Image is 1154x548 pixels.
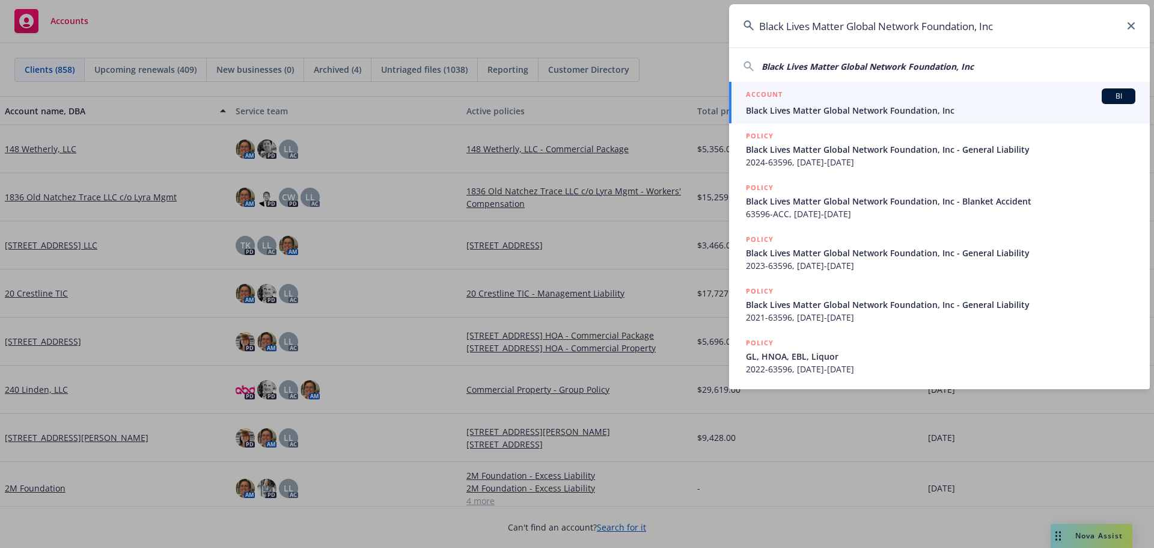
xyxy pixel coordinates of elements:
[746,143,1135,156] span: Black Lives Matter Global Network Foundation, Inc - General Liability
[746,208,1135,220] span: 63596-ACC, [DATE]-[DATE]
[729,227,1150,279] a: POLICYBlack Lives Matter Global Network Foundation, Inc - General Liability2023-63596, [DATE]-[DATE]
[729,279,1150,330] a: POLICYBlack Lives Matter Global Network Foundation, Inc - General Liability2021-63596, [DATE]-[DATE]
[746,195,1135,208] span: Black Lives Matter Global Network Foundation, Inc - Blanket Accident
[729,4,1150,48] input: Search...
[746,247,1135,259] span: Black Lives Matter Global Network Foundation, Inc - General Liability
[746,182,774,194] h5: POLICY
[1107,91,1131,102] span: BI
[746,88,783,103] h5: ACCOUNT
[762,61,974,72] span: Black Lives Matter Global Network Foundation, Inc
[746,298,1135,311] span: Black Lives Matter Global Network Foundation, Inc - General Liability
[746,363,1135,375] span: 2022-63596, [DATE]-[DATE]
[746,285,774,297] h5: POLICY
[729,82,1150,123] a: ACCOUNTBIBlack Lives Matter Global Network Foundation, Inc
[729,175,1150,227] a: POLICYBlack Lives Matter Global Network Foundation, Inc - Blanket Accident63596-ACC, [DATE]-[DATE]
[746,350,1135,363] span: GL, HNOA, EBL, Liquor
[729,123,1150,175] a: POLICYBlack Lives Matter Global Network Foundation, Inc - General Liability2024-63596, [DATE]-[DATE]
[746,311,1135,324] span: 2021-63596, [DATE]-[DATE]
[746,337,774,349] h5: POLICY
[746,233,774,245] h5: POLICY
[746,259,1135,272] span: 2023-63596, [DATE]-[DATE]
[746,156,1135,168] span: 2024-63596, [DATE]-[DATE]
[746,104,1135,117] span: Black Lives Matter Global Network Foundation, Inc
[729,330,1150,382] a: POLICYGL, HNOA, EBL, Liquor2022-63596, [DATE]-[DATE]
[746,130,774,142] h5: POLICY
